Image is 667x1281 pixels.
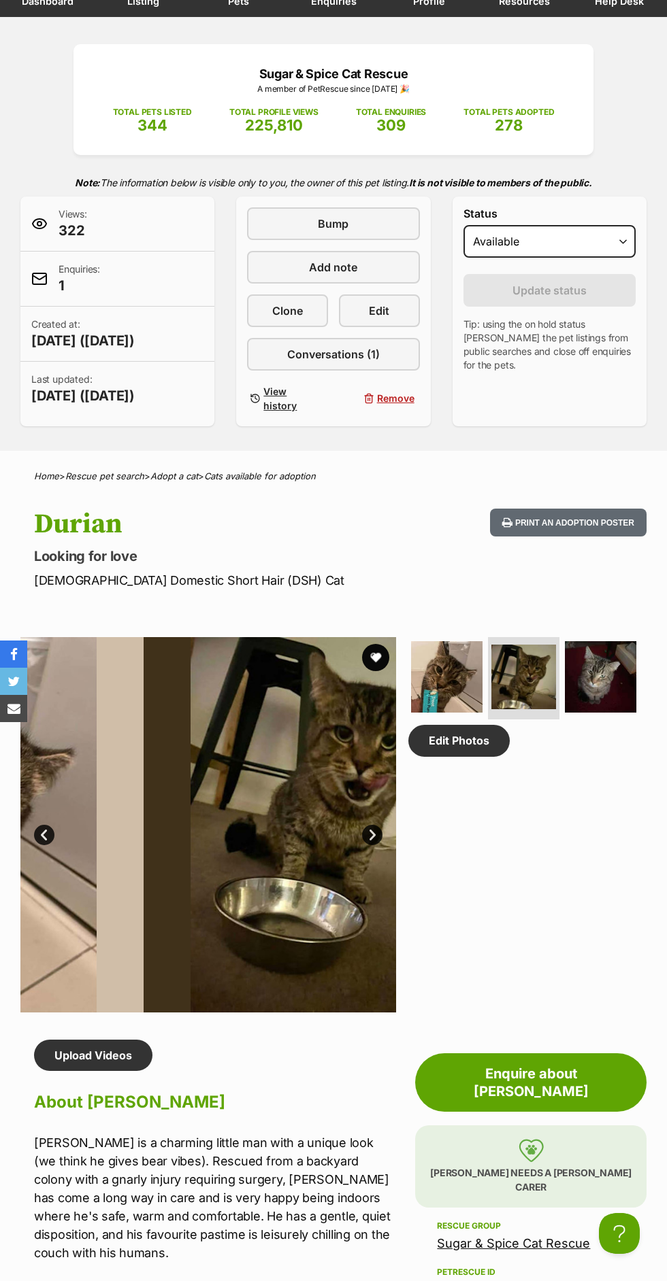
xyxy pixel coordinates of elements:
p: Sugar & Spice Cat Rescue [94,65,573,83]
a: Edit [339,294,420,327]
h1: Durian [34,509,410,540]
label: Status [463,207,636,220]
img: foster-care-31f2a1ccfb079a48fc4dc6d2a002ce68c6d2b76c7ccb9e0da61f6cd5abbf869a.svg [519,1139,544,1162]
a: Adopt a cat [150,471,198,481]
button: Print an adoption poster [490,509,647,536]
span: 225,810 [245,116,303,134]
img: Photo of Durian [565,641,636,713]
a: Edit Photos [408,725,510,756]
strong: It is not visible to members of the public. [409,177,592,188]
p: [DEMOGRAPHIC_DATA] Domestic Short Hair (DSH) Cat [34,571,410,590]
span: 1 [59,276,100,295]
span: Bump [318,216,348,232]
span: Add note [309,259,357,275]
img: Photo of Durian [144,637,519,1012]
span: 278 [495,116,523,134]
span: [DATE] ([DATE]) [31,331,135,350]
div: Rescue group [437,1220,625,1231]
span: 322 [59,221,87,240]
img: Photo of Durian [491,645,556,709]
a: Upload Videos [34,1040,152,1071]
p: Views: [59,207,87,240]
span: View history [263,384,323,413]
p: Last updated: [31,373,135,405]
p: [PERSON_NAME] needs a [PERSON_NAME] carer [415,1125,647,1208]
button: favourite [362,644,389,671]
a: Conversations (1) [247,338,419,371]
span: [DATE] ([DATE]) [31,386,135,405]
a: Cats available for adoption [204,471,316,481]
p: TOTAL PETS LISTED [113,106,192,118]
a: Rescue pet search [65,471,144,481]
iframe: Help Scout Beacon - Open [599,1213,640,1254]
span: Update status [513,282,587,298]
a: View history [247,381,328,415]
strong: Note: [75,177,100,188]
a: Sugar & Spice Cat Rescue [437,1236,590,1250]
p: TOTAL PROFILE VIEWS [229,106,319,118]
button: Update status [463,274,636,307]
p: TOTAL PETS ADOPTED [463,106,554,118]
a: Prev [34,825,54,845]
a: Clone [247,294,328,327]
p: A member of PetRescue since [DATE] 🎉 [94,83,573,95]
h2: About [PERSON_NAME] [34,1087,396,1117]
button: Remove [339,381,420,415]
p: Looking for love [34,547,410,566]
span: Conversations (1) [287,346,380,362]
span: Clone [272,303,303,319]
span: 344 [137,116,167,134]
div: PetRescue ID [437,1267,625,1278]
p: [PERSON_NAME] is a charming little man with a unique look (we think he gives bear vibes). Rescued... [34,1133,396,1262]
a: Home [34,471,59,481]
p: TOTAL ENQUIRIES [356,106,426,118]
p: Tip: using the on hold status [PERSON_NAME] the pet listings from public searches and close off e... [463,318,636,372]
p: The information below is visible only to you, the owner of this pet listing. [20,169,647,197]
p: Created at: [31,318,135,350]
span: 309 [376,116,406,134]
a: Enquire about [PERSON_NAME] [415,1053,647,1112]
p: Enquiries: [59,262,100,295]
a: Bump [247,207,419,240]
a: Next [362,825,383,845]
span: Edit [369,303,389,319]
span: Remove [377,391,414,405]
img: Photo of Durian [411,641,483,713]
a: Add note [247,251,419,284]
